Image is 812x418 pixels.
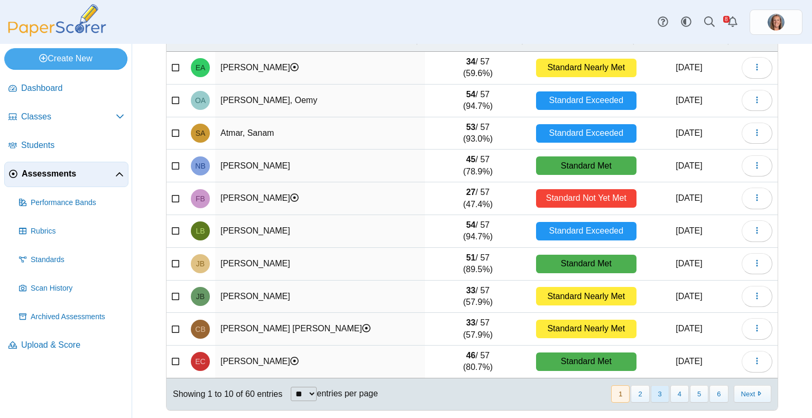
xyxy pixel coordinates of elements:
[519,35,525,45] span: Score : Activate to sort
[196,129,206,137] span: Sanam Atmar
[4,48,127,69] a: Create New
[536,59,637,77] div: Standard Nearly Met
[425,117,530,150] td: / 57 (93.0%)
[4,162,128,187] a: Assessments
[676,161,702,170] time: Sep 24, 2025 at 9:24 AM
[466,90,476,99] b: 54
[536,320,637,338] div: Standard Nearly Met
[215,150,425,182] td: [PERSON_NAME]
[15,219,128,244] a: Rubrics
[196,227,205,235] span: Lilly Barker
[317,389,378,398] label: entries per page
[536,91,637,110] div: Standard Exceeded
[31,255,124,265] span: Standards
[215,281,425,313] td: [PERSON_NAME]
[466,155,476,164] b: 45
[31,312,124,322] span: Archived Assessments
[22,168,115,180] span: Assessments
[466,188,476,197] b: 27
[466,286,476,295] b: 33
[466,351,476,360] b: 46
[676,63,702,72] time: Sep 24, 2025 at 4:29 PM
[611,385,630,403] button: 1
[425,215,530,248] td: / 57 (94.7%)
[466,253,476,262] b: 51
[425,182,530,215] td: / 57 (47.4%)
[195,97,206,104] span: Oemy Anaya Labrado
[676,226,702,235] time: Sep 24, 2025 at 9:24 AM
[734,385,771,403] button: Next
[690,385,708,403] button: 5
[676,324,702,333] time: Sep 24, 2025 at 4:43 PM
[466,318,476,327] b: 33
[196,195,205,202] span: Frankie Barbich
[425,52,530,85] td: / 57 (59.6%)
[536,189,637,208] div: Standard Not Yet Met
[21,140,124,151] span: Students
[768,14,785,31] span: Samantha Sutphin - MRH Faculty
[466,220,476,229] b: 54
[536,255,637,273] div: Standard Met
[21,339,124,351] span: Upload & Score
[536,156,637,175] div: Standard Met
[536,352,637,371] div: Standard Met
[215,313,425,346] td: [PERSON_NAME] [PERSON_NAME]
[31,226,124,237] span: Rubrics
[31,198,124,208] span: Performance Bands
[721,11,744,34] a: Alerts
[4,105,128,130] a: Classes
[31,283,124,294] span: Scan History
[466,123,476,132] b: 53
[676,128,702,137] time: Sep 24, 2025 at 9:24 AM
[750,10,802,35] a: ps.WNEQT33M2D3P2Tkp
[4,76,128,101] a: Dashboard
[215,215,425,248] td: [PERSON_NAME]
[425,346,530,378] td: / 57 (80.7%)
[466,57,476,66] b: 34
[167,378,282,410] div: Showing 1 to 10 of 60 entries
[195,358,205,365] span: Evangeline Caldwell
[15,247,128,273] a: Standards
[630,35,636,45] span: Performance band : Activate to sort
[536,124,637,143] div: Standard Exceeded
[425,150,530,182] td: / 57 (78.9%)
[709,385,728,403] button: 6
[676,193,702,202] time: Sep 24, 2025 at 4:22 PM
[670,385,689,403] button: 4
[15,190,128,216] a: Performance Bands
[15,304,128,330] a: Archived Assessments
[676,96,702,105] time: Sep 24, 2025 at 9:24 AM
[425,313,530,346] td: / 57 (57.9%)
[425,281,530,313] td: / 57 (57.9%)
[651,385,669,403] button: 3
[676,259,702,268] time: Sep 24, 2025 at 9:45 AM
[4,333,128,358] a: Upload & Score
[676,292,702,301] time: Sep 24, 2025 at 9:45 AM
[725,35,731,45] span: Date : Activate to sort
[610,385,771,403] nav: pagination
[4,4,110,36] img: PaperScorer
[425,85,530,117] td: / 57 (94.7%)
[15,276,128,301] a: Scan History
[413,35,420,45] span: Name : Activate to invert sorting
[536,222,637,240] div: Standard Exceeded
[21,82,124,94] span: Dashboard
[631,385,649,403] button: 2
[195,162,205,170] span: Nicholas Banaga
[676,357,702,366] time: Sep 24, 2025 at 4:25 PM
[215,248,425,281] td: [PERSON_NAME]
[425,248,530,281] td: / 57 (89.5%)
[215,85,425,117] td: [PERSON_NAME], Oemy
[215,346,425,378] td: [PERSON_NAME]
[196,260,205,267] span: Jocelyn Bowden
[196,293,205,300] span: Josephine Bryant
[768,14,785,31] img: ps.WNEQT33M2D3P2Tkp
[215,182,425,215] td: [PERSON_NAME]
[4,133,128,159] a: Students
[215,117,425,150] td: Atmar, Sanam
[21,111,116,123] span: Classes
[196,64,206,71] span: Evelyn Amdahl
[4,29,110,38] a: PaperScorer
[215,52,425,85] td: [PERSON_NAME]
[195,326,205,333] span: Catalina Bustillos Perez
